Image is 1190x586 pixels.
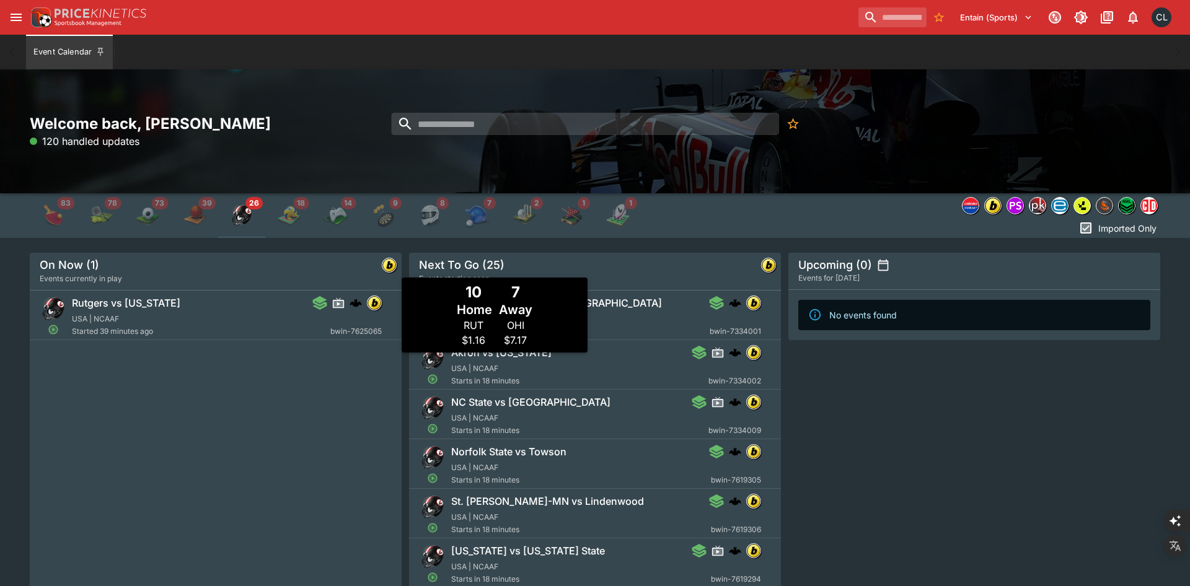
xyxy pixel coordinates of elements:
img: PriceKinetics [55,9,146,18]
img: bwin.png [747,395,760,409]
img: bwin.png [747,494,760,508]
img: logo-cerberus.svg [729,495,741,507]
div: Volleyball [276,203,301,228]
h2: Welcome back, [PERSON_NAME] [30,114,402,133]
span: USA | NCAAF [72,314,119,323]
h5: Next To Go (25) [419,258,505,272]
img: bwin.png [747,445,760,458]
img: pandascore.png [1007,198,1023,214]
img: american_football.png [419,295,446,323]
span: bwin-7619294 [711,573,761,585]
div: Baseball [465,203,490,228]
img: logo-cerberus.svg [729,396,741,408]
span: USA | NCAAF [451,314,498,323]
div: Event type filters [30,193,642,238]
h5: Upcoming (0) [798,258,872,272]
span: 73 [151,197,168,209]
h6: Central [US_STATE] vs [GEOGRAPHIC_DATA] [451,297,662,310]
span: 26 [245,197,263,209]
svg: Open [427,522,438,533]
img: american_football.png [419,444,446,471]
div: bwin [367,295,382,310]
div: pandascore [1007,197,1024,214]
img: betradar.png [1052,198,1068,214]
img: pricekinetics.png [1029,198,1046,214]
h6: Akron vs [US_STATE] [451,346,552,359]
img: esports [324,203,348,228]
img: american_football [229,203,254,228]
span: USA | NCAAF [451,562,498,571]
img: american_football.png [419,543,446,571]
img: championdata.png [1141,198,1157,214]
img: darts [371,203,395,228]
img: logo-cerberus.svg [729,346,741,359]
input: search [391,113,778,135]
img: nrl.png [1119,198,1135,214]
button: Notifications [1122,6,1144,28]
h6: Rutgers vs [US_STATE] [72,297,180,310]
span: bwin-7334001 [710,325,761,338]
img: basketball [182,203,207,228]
div: bwin [746,395,761,409]
h6: [US_STATE] vs [US_STATE] State [451,544,605,558]
img: bwin.png [762,258,775,272]
span: Starts in 18 minutes [451,424,708,437]
span: Starts in 18 minutes [451,325,710,338]
h6: Norfolk State vs Towson [451,445,566,458]
img: Sportsbook Management [55,20,121,26]
div: bwin [746,543,761,558]
div: cerberus [729,544,741,557]
div: lsports [1073,197,1091,214]
span: USA | NCAAF [451,463,498,472]
img: bwin.png [382,258,396,272]
img: volleyball [276,203,301,228]
svg: Open [48,324,59,335]
img: logo-cerberus.svg [729,297,741,309]
div: Basketball [182,203,207,228]
div: bwin [746,444,761,459]
div: Event type filters [959,193,1160,218]
span: 2 [531,197,543,209]
div: bwin [382,258,397,273]
img: bwin.png [747,544,760,558]
img: tennis [88,203,113,228]
div: bwin [746,295,761,310]
span: Events for [DATE] [798,272,860,284]
div: bwin [984,197,1002,214]
p: Imported Only [1098,222,1157,235]
button: Select Tenant [953,7,1040,27]
svg: Open [427,473,438,484]
div: championdata [1140,197,1158,214]
button: No Bookmarks [782,113,804,135]
span: Starts in 18 minutes [451,474,711,486]
img: lclkafka.png [963,198,979,214]
span: Starts in 18 minutes [451,375,708,387]
span: USA | NCAAF [451,512,498,522]
div: Soccer [135,203,160,228]
div: lclkafka [962,197,979,214]
span: bwin-7619305 [711,474,761,486]
span: 14 [340,197,356,209]
span: 7 [483,197,496,209]
span: Started 39 minutes ago [72,325,330,338]
svg: Open [427,374,438,385]
div: Esports [324,203,348,228]
span: 1 [578,197,590,209]
button: Chad Liu [1148,4,1175,31]
svg: Open [427,572,438,583]
div: Snooker [559,203,584,228]
span: bwin-7334009 [708,424,761,437]
img: american_football.png [419,494,446,521]
span: 39 [198,197,216,209]
div: Rugby League [606,203,631,228]
div: cerberus [729,445,741,458]
img: lsports.jpeg [1074,198,1090,214]
button: No Bookmarks [929,7,949,27]
div: bwin [761,258,776,273]
img: american_football.png [419,345,446,372]
div: cerberus [350,297,362,309]
div: bwin [746,345,761,360]
div: nrl [1118,197,1135,214]
svg: Open [427,324,438,335]
div: cerberus [729,396,741,408]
